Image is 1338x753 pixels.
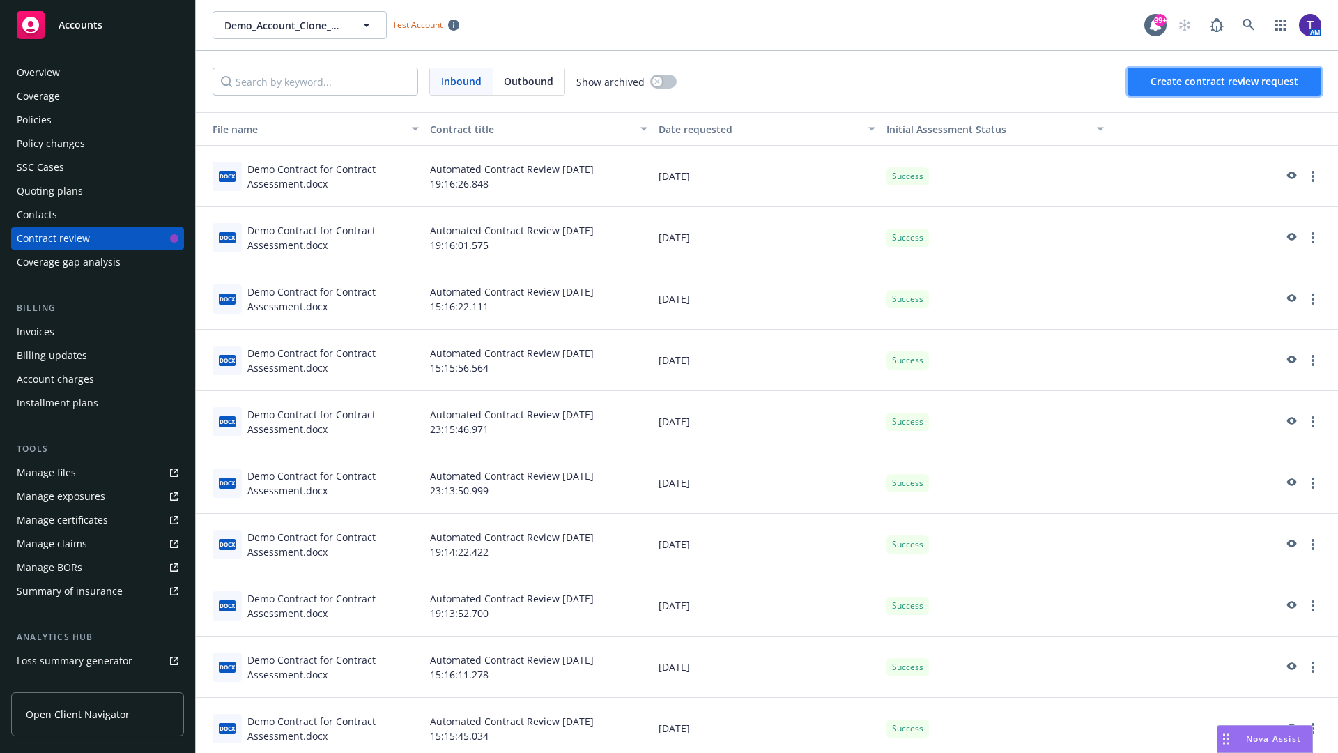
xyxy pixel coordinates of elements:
[247,162,419,191] div: Demo Contract for Contract Assessment.docx
[17,132,85,155] div: Policy changes
[17,85,60,107] div: Coverage
[224,18,345,33] span: Demo_Account_Clone_QA_CR_Tests_Demo
[201,122,403,137] div: Toggle SortBy
[892,600,923,612] span: Success
[1305,720,1321,737] a: more
[11,85,184,107] a: Coverage
[17,509,108,531] div: Manage certificates
[892,722,923,735] span: Success
[17,344,87,367] div: Billing updates
[1282,720,1299,737] a: preview
[247,407,419,436] div: Demo Contract for Contract Assessment.docx
[219,600,236,611] span: docx
[1171,11,1199,39] a: Start snowing
[247,653,419,682] div: Demo Contract for Contract Assessment.docx
[17,251,121,273] div: Coverage gap analysis
[424,575,653,637] div: Automated Contract Review [DATE] 19:13:52.700
[1282,352,1299,369] a: preview
[11,442,184,456] div: Tools
[892,416,923,428] span: Success
[892,170,923,183] span: Success
[11,301,184,315] div: Billing
[1305,168,1321,185] a: more
[653,514,882,575] div: [DATE]
[11,650,184,672] a: Loss summary generator
[11,368,184,390] a: Account charges
[1282,291,1299,307] a: preview
[11,485,184,508] a: Manage exposures
[659,122,861,137] div: Date requested
[219,539,236,549] span: docx
[1282,229,1299,246] a: preview
[11,580,184,602] a: Summary of insurance
[219,662,236,672] span: docx
[886,123,1006,136] span: Initial Assessment Status
[493,68,564,95] span: Outbound
[892,293,923,305] span: Success
[653,391,882,452] div: [DATE]
[424,112,653,146] button: Contract title
[1305,291,1321,307] a: more
[201,122,403,137] div: File name
[1305,475,1321,492] a: more
[424,514,653,575] div: Automated Contract Review [DATE] 19:14:22.422
[219,232,236,243] span: docx
[430,122,632,137] div: Contract title
[1154,14,1167,26] div: 99+
[247,530,419,559] div: Demo Contract for Contract Assessment.docx
[247,346,419,375] div: Demo Contract for Contract Assessment.docx
[11,392,184,414] a: Installment plans
[424,452,653,514] div: Automated Contract Review [DATE] 23:13:50.999
[11,630,184,644] div: Analytics hub
[387,17,465,32] span: Test Account
[441,74,482,89] span: Inbound
[17,61,60,84] div: Overview
[247,591,419,621] div: Demo Contract for Contract Assessment.docx
[17,485,105,508] div: Manage exposures
[17,556,82,579] div: Manage BORs
[430,68,493,95] span: Inbound
[17,392,98,414] div: Installment plans
[424,207,653,268] div: Automated Contract Review [DATE] 19:16:01.575
[11,204,184,226] a: Contacts
[1305,352,1321,369] a: more
[1305,229,1321,246] a: more
[1282,536,1299,553] a: preview
[247,714,419,743] div: Demo Contract for Contract Assessment.docx
[392,19,443,31] span: Test Account
[219,478,236,488] span: docx
[17,580,123,602] div: Summary of insurance
[11,180,184,202] a: Quoting plans
[1305,536,1321,553] a: more
[892,661,923,674] span: Success
[247,223,419,252] div: Demo Contract for Contract Assessment.docx
[1282,413,1299,430] a: preview
[11,509,184,531] a: Manage certificates
[1282,168,1299,185] a: preview
[213,68,418,96] input: Search by keyword...
[1282,475,1299,492] a: preview
[17,204,57,226] div: Contacts
[1151,75,1298,88] span: Create contract review request
[17,368,94,390] div: Account charges
[17,156,64,178] div: SSC Cases
[1305,598,1321,614] a: more
[424,391,653,452] div: Automated Contract Review [DATE] 23:15:46.971
[11,344,184,367] a: Billing updates
[219,171,236,181] span: docx
[1305,659,1321,676] a: more
[1246,733,1301,745] span: Nova Assist
[886,122,1089,137] div: Toggle SortBy
[1267,11,1295,39] a: Switch app
[1299,14,1321,36] img: photo
[11,6,184,45] a: Accounts
[892,477,923,489] span: Success
[424,330,653,391] div: Automated Contract Review [DATE] 15:15:56.564
[17,180,83,202] div: Quoting plans
[1217,725,1313,753] button: Nova Assist
[17,533,87,555] div: Manage claims
[11,321,184,343] a: Invoices
[11,556,184,579] a: Manage BORs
